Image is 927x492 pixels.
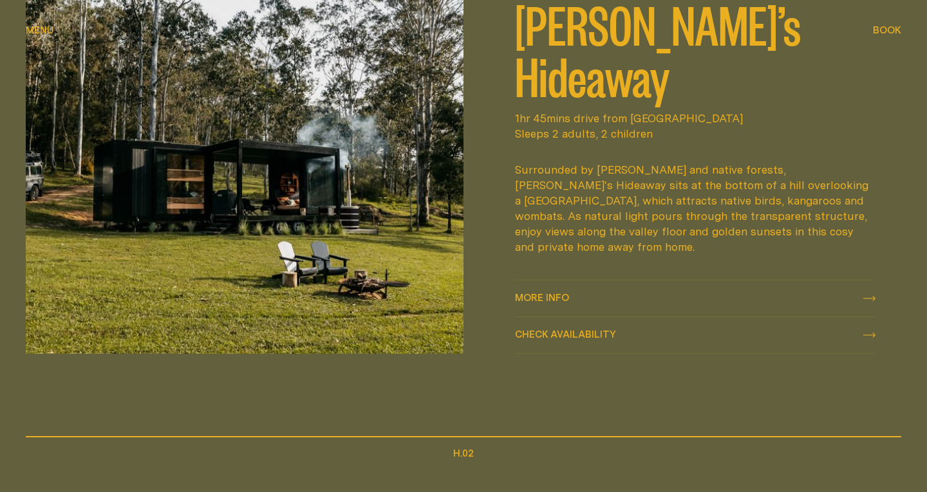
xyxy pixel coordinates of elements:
div: Surrounded by [PERSON_NAME] and native forests, [PERSON_NAME]'s Hideaway sits at the bottom of a ... [515,162,876,255]
span: Book [873,25,901,35]
span: 1hr 45mins drive from [GEOGRAPHIC_DATA] [515,111,876,126]
button: show menu [26,23,54,39]
span: Menu [26,25,54,35]
span: Sleeps 2 adults, 2 children [515,126,876,141]
span: More info [515,293,569,302]
a: More info [515,280,876,316]
button: show booking tray [873,23,901,39]
button: check availability [515,317,876,353]
span: Check availability [515,329,616,339]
